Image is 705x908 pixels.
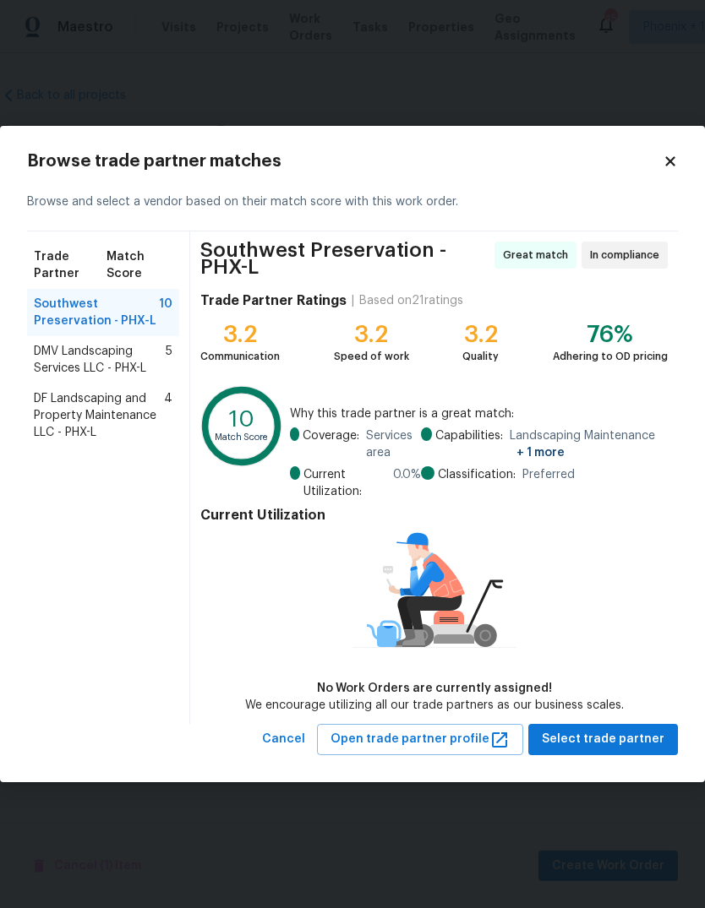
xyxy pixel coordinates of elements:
span: Cancel [262,729,305,750]
span: Select trade partner [542,729,664,750]
h2: Browse trade partner matches [27,153,663,170]
div: Quality [462,348,499,365]
span: Southwest Preservation - PHX-L [34,296,159,329]
div: Communication [200,348,280,365]
button: Cancel [255,724,312,755]
text: 10 [229,408,254,431]
text: Match Score [215,432,269,442]
h4: Trade Partner Ratings [200,292,347,309]
span: Current Utilization: [303,466,386,500]
span: In compliance [590,247,666,264]
div: Speed of work [334,348,409,365]
span: Landscaping Maintenance [510,427,668,461]
span: Great match [503,247,575,264]
div: 3.2 [462,326,499,343]
span: + 1 more [516,447,565,459]
span: 5 [166,343,172,377]
div: 3.2 [200,326,280,343]
div: No Work Orders are currently assigned! [245,680,624,697]
div: | [347,292,359,309]
span: DF Landscaping and Property Maintenance LLC - PHX-L [34,390,164,441]
span: Why this trade partner is a great match: [290,405,668,422]
span: Trade Partner [34,248,107,282]
button: Open trade partner profile [317,724,523,755]
span: Match Score [107,248,172,282]
div: Browse and select a vendor based on their match score with this work order. [27,173,678,231]
span: DMV Landscaping Services LLC - PHX-L [34,343,166,377]
span: Southwest Preservation - PHX-L [200,242,489,275]
div: Adhering to OD pricing [553,348,668,365]
span: 4 [164,390,172,441]
h4: Current Utilization [200,507,668,524]
span: Coverage: [303,427,359,461]
span: Capabilities: [435,427,503,461]
span: Open trade partner profile [331,729,510,750]
span: 10 [159,296,172,329]
span: Classification: [438,466,516,483]
div: 76% [553,326,668,343]
div: 3.2 [334,326,409,343]
button: Select trade partner [528,724,678,755]
div: We encourage utilizing all our trade partners as our business scales. [245,697,624,714]
span: Services area [366,427,421,461]
div: Based on 21 ratings [359,292,463,309]
span: 0.0 % [393,466,421,500]
span: Preferred [522,466,575,483]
